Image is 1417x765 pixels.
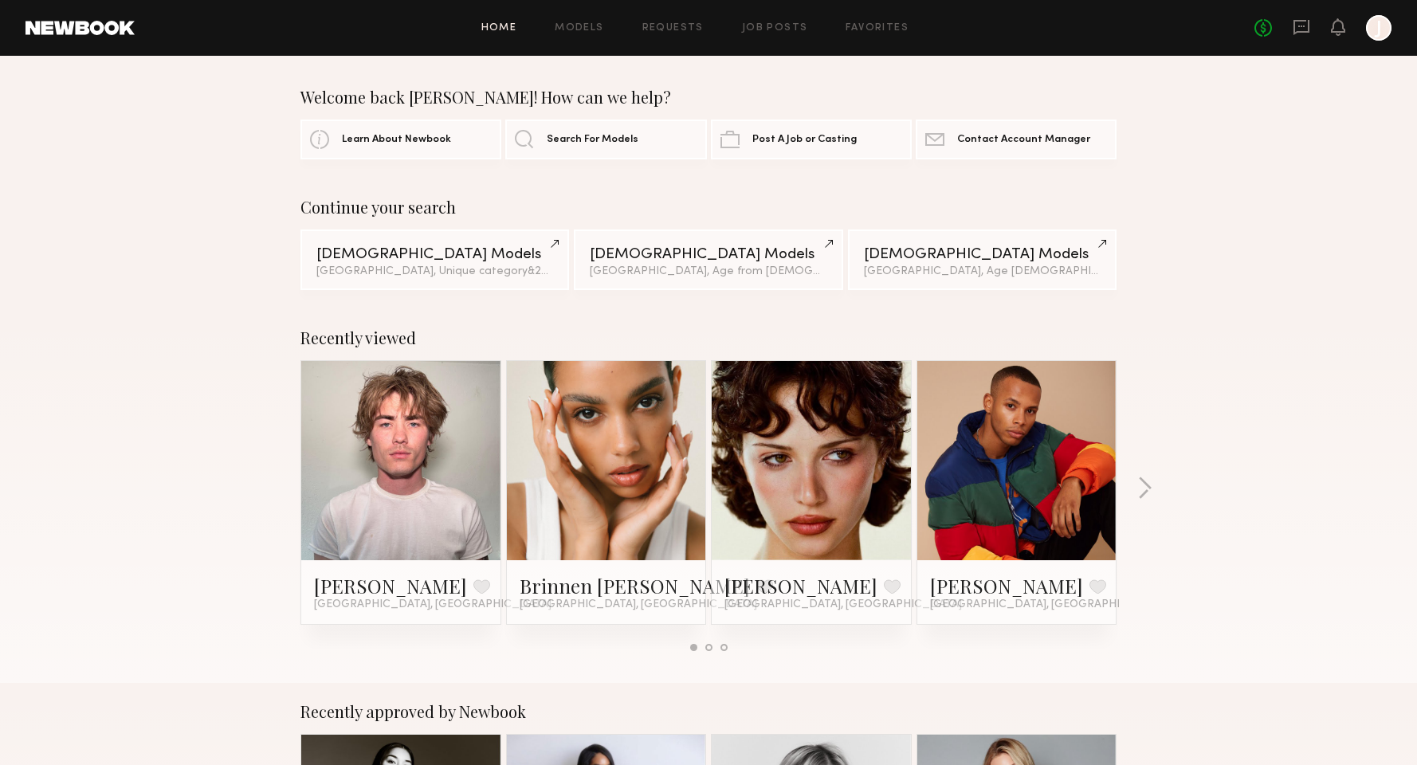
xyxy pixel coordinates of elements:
[848,229,1117,290] a: [DEMOGRAPHIC_DATA] Models[GEOGRAPHIC_DATA], Age [DEMOGRAPHIC_DATA] y.o.
[916,120,1117,159] a: Contact Account Manager
[590,247,826,262] div: [DEMOGRAPHIC_DATA] Models
[316,266,553,277] div: [GEOGRAPHIC_DATA], Unique category
[316,247,553,262] div: [DEMOGRAPHIC_DATA] Models
[711,120,912,159] a: Post A Job or Casting
[1366,15,1391,41] a: J
[555,23,603,33] a: Models
[300,229,569,290] a: [DEMOGRAPHIC_DATA] Models[GEOGRAPHIC_DATA], Unique category&2other filters
[574,229,842,290] a: [DEMOGRAPHIC_DATA] Models[GEOGRAPHIC_DATA], Age from [DEMOGRAPHIC_DATA].
[300,120,501,159] a: Learn About Newbook
[864,247,1101,262] div: [DEMOGRAPHIC_DATA] Models
[314,573,467,598] a: [PERSON_NAME]
[314,598,551,611] span: [GEOGRAPHIC_DATA], [GEOGRAPHIC_DATA]
[724,573,877,598] a: [PERSON_NAME]
[742,23,808,33] a: Job Posts
[300,198,1117,217] div: Continue your search
[300,702,1117,721] div: Recently approved by Newbook
[724,598,962,611] span: [GEOGRAPHIC_DATA], [GEOGRAPHIC_DATA]
[481,23,517,33] a: Home
[752,135,857,145] span: Post A Job or Casting
[957,135,1090,145] span: Contact Account Manager
[505,120,706,159] a: Search For Models
[864,266,1101,277] div: [GEOGRAPHIC_DATA], Age [DEMOGRAPHIC_DATA] y.o.
[930,598,1168,611] span: [GEOGRAPHIC_DATA], [GEOGRAPHIC_DATA]
[930,573,1083,598] a: [PERSON_NAME]
[520,598,757,611] span: [GEOGRAPHIC_DATA], [GEOGRAPHIC_DATA]
[590,266,826,277] div: [GEOGRAPHIC_DATA], Age from [DEMOGRAPHIC_DATA].
[342,135,451,145] span: Learn About Newbook
[300,88,1117,107] div: Welcome back [PERSON_NAME]! How can we help?
[642,23,704,33] a: Requests
[547,135,638,145] span: Search For Models
[520,573,750,598] a: Brinnen [PERSON_NAME]
[300,328,1117,347] div: Recently viewed
[846,23,909,33] a: Favorites
[528,266,604,277] span: & 2 other filter s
